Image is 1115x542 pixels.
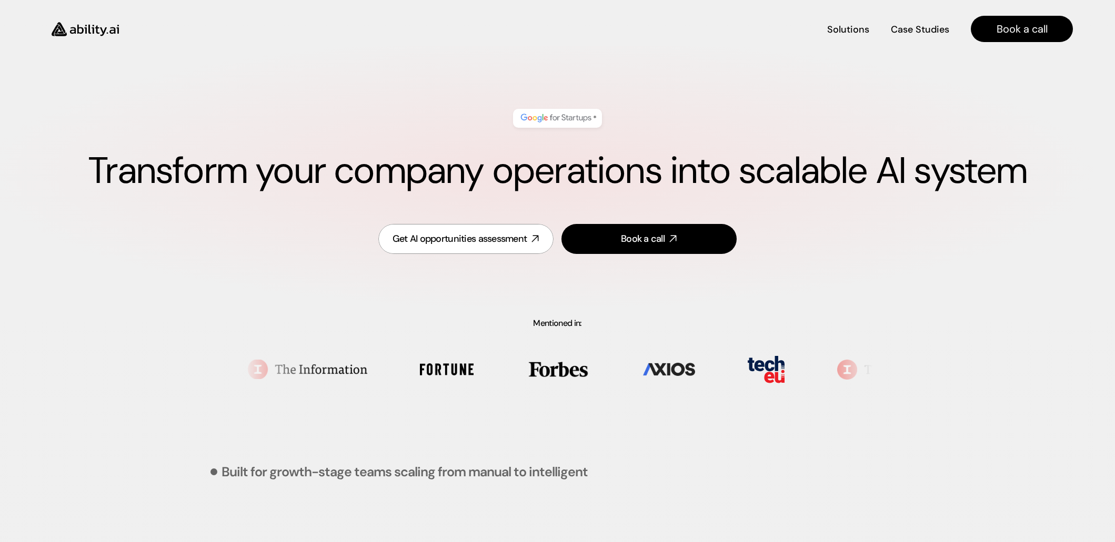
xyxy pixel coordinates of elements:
[621,232,665,246] div: Book a call
[827,23,869,36] h4: Solutions
[134,16,1073,42] nav: Main navigation
[971,16,1073,42] a: Book a call
[378,224,554,254] a: Get AI opportunities assessment
[997,22,1048,36] h4: Book a call
[42,149,1073,193] h1: Transform your company operations into scalable AI system
[393,232,527,246] div: Get AI opportunities assessment
[26,319,1089,328] p: Mentioned in:
[827,20,869,38] a: Solutions
[890,20,950,38] a: Case Studies
[561,224,737,254] a: Book a call
[222,465,588,478] p: Built for growth-stage teams scaling from manual to intelligent
[891,23,949,36] h4: Case Studies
